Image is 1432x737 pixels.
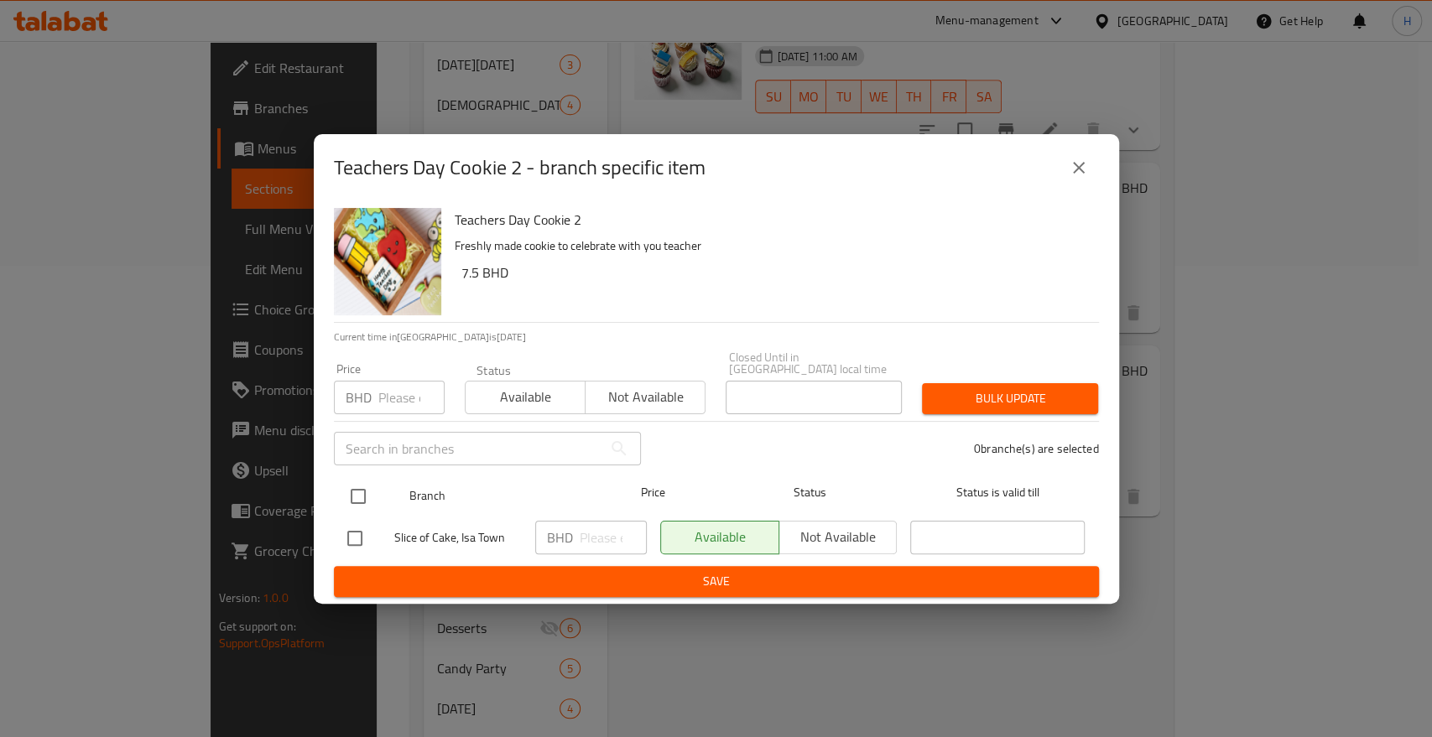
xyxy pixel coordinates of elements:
p: 0 branche(s) are selected [974,440,1099,457]
input: Please enter price [580,521,647,554]
span: Not available [592,385,699,409]
img: Teachers Day Cookie 2 [334,208,441,315]
span: Branch [409,485,584,506]
h6: 7.5 BHD [461,261,1086,284]
button: Bulk update [922,383,1098,414]
span: Price [597,482,709,503]
h6: Teachers Day Cookie 2 [455,208,1086,231]
button: close [1059,148,1099,188]
p: Current time in [GEOGRAPHIC_DATA] is [DATE] [334,330,1099,345]
p: Freshly made cookie to celebrate with you teacher [455,236,1086,257]
span: Slice of Cake, Isa Town [394,527,522,548]
input: Please enter price [378,381,445,414]
button: Not available [585,381,706,414]
p: BHD [346,387,372,407]
input: Search in branches [334,432,602,465]
span: Bulk update [935,388,1085,409]
button: Available [465,381,586,414]
span: Status [722,482,897,503]
span: Save [347,571,1086,592]
h2: Teachers Day Cookie 2 - branch specific item [334,154,706,181]
span: Available [472,385,579,409]
button: Save [334,566,1099,597]
p: BHD [547,527,573,548]
span: Status is valid till [910,482,1085,503]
